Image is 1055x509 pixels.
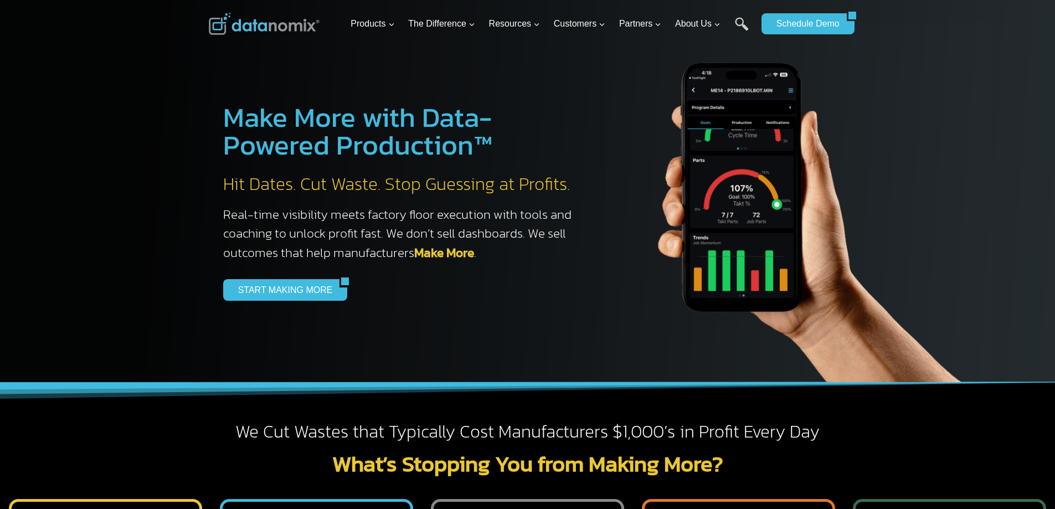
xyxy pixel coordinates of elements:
[489,17,540,31] span: Resources
[346,6,756,42] nav: Primary Navigation
[209,13,320,35] img: Datanomix
[605,22,993,382] img: The Datanoix Mobile App available on Android and iOS Devices
[735,17,749,42] a: Search
[414,243,474,262] a: Make More
[408,17,475,31] span: The Difference
[675,17,721,31] span: About Us
[554,17,605,31] span: Customers
[209,420,847,444] h2: We Cut Wastes that Typically Cost Manufacturers $1,000’s in Profit Every Day
[761,13,847,34] a: Schedule Demo
[223,104,583,159] h1: Make More with Data-Powered Production™
[619,17,661,31] span: Partners
[223,205,583,263] h3: Real-time visibility meets factory floor execution with tools and coaching to unlock profit fast....
[223,279,340,300] a: START MAKING MORE
[351,17,394,31] span: Products
[223,173,583,196] h2: Hit Dates. Cut Waste. Stop Guessing at Profits.
[209,453,847,475] h2: What’s Stopping You from Making More?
